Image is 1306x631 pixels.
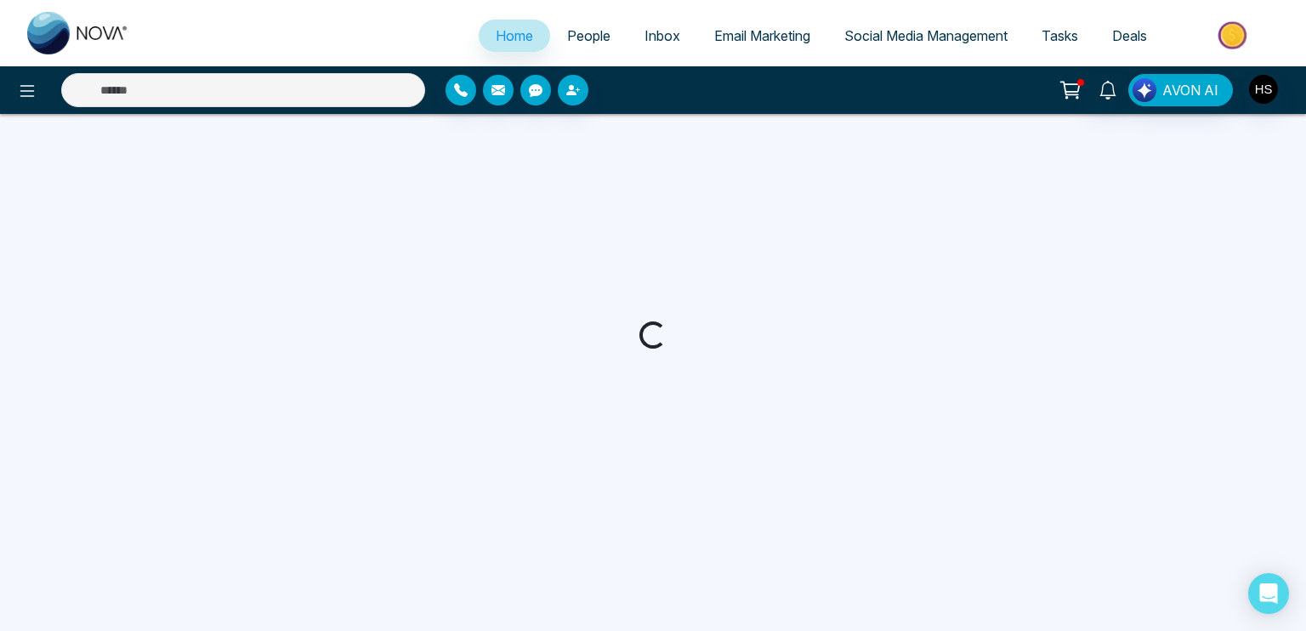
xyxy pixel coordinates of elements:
a: Inbox [627,20,697,52]
span: Deals [1112,27,1147,44]
span: Email Marketing [714,27,810,44]
span: Home [496,27,533,44]
button: AVON AI [1128,74,1233,106]
span: AVON AI [1162,80,1218,100]
img: Lead Flow [1133,78,1156,102]
a: Tasks [1025,20,1095,52]
div: Open Intercom Messenger [1248,573,1289,614]
img: Nova CRM Logo [27,12,129,54]
span: Tasks [1042,27,1078,44]
span: Inbox [644,27,680,44]
a: Home [479,20,550,52]
span: People [567,27,610,44]
a: Social Media Management [827,20,1025,52]
span: Social Media Management [844,27,1008,44]
img: Market-place.gif [1173,16,1296,54]
a: Deals [1095,20,1164,52]
img: User Avatar [1249,75,1278,104]
a: People [550,20,627,52]
a: Email Marketing [697,20,827,52]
